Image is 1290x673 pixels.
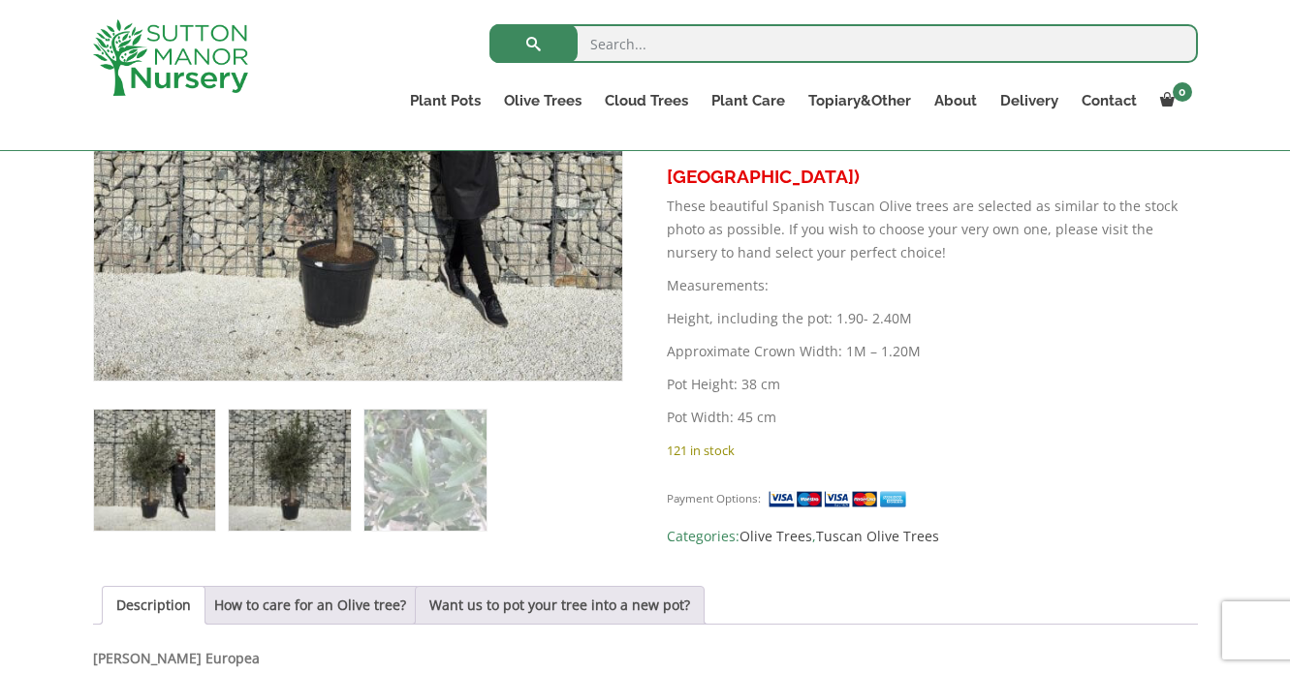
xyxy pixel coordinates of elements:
[429,587,690,624] a: Want us to pot your tree into a new pot?
[94,410,215,531] img: Tuscan Olive Tree XXL 1.90 - 2.40
[667,525,1197,548] span: Categories: ,
[989,87,1070,114] a: Delivery
[768,489,913,509] img: payment supported
[116,587,191,624] a: Description
[1148,87,1198,114] a: 0
[1173,82,1192,102] span: 0
[93,19,248,96] img: logo
[489,24,1198,63] input: Search...
[816,527,939,545] a: Tuscan Olive Trees
[93,649,260,667] b: [PERSON_NAME] Europea
[667,406,1197,429] p: Pot Width: 45 cm
[667,123,1197,195] h3: FREE SHIPPING! (UK Mainland & covering parts of [GEOGRAPHIC_DATA])
[593,87,700,114] a: Cloud Trees
[667,195,1197,264] p: These beautiful Spanish Tuscan Olive trees are selected as similar to the stock photo as possible...
[667,491,761,505] small: Payment Options:
[667,307,1197,330] p: Height, including the pot: 1.90- 2.40M
[700,87,797,114] a: Plant Care
[364,410,486,531] img: Tuscan Olive Tree XXL 1.90 - 2.40 - Image 3
[492,87,593,114] a: Olive Trees
[1070,87,1148,114] a: Contact
[739,527,812,545] a: Olive Trees
[923,87,989,114] a: About
[667,340,1197,363] p: Approximate Crown Width: 1M – 1.20M
[667,274,1197,297] p: Measurements:
[229,410,350,531] img: Tuscan Olive Tree XXL 1.90 - 2.40 - Image 2
[667,439,1197,462] p: 121 in stock
[667,373,1197,396] p: Pot Height: 38 cm
[398,87,492,114] a: Plant Pots
[214,587,406,624] a: How to care for an Olive tree?
[797,87,923,114] a: Topiary&Other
